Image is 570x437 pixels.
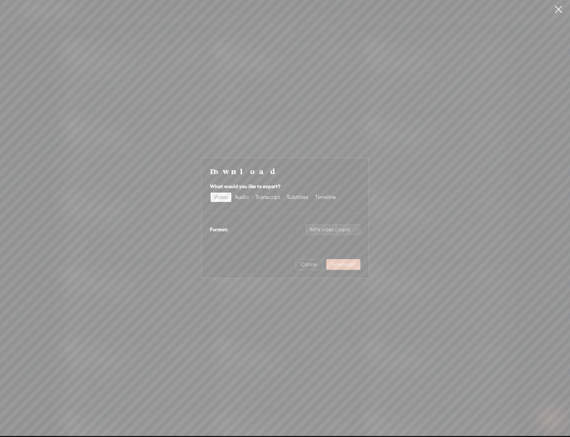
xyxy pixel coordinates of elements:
[315,193,336,202] div: Timeline
[332,261,355,268] span: Download
[301,261,317,268] span: Cancel
[296,259,322,270] button: Cancel
[210,183,360,191] div: What would you like to export?
[326,259,360,270] button: Download
[255,193,280,202] div: Transcript
[310,225,356,235] span: MP4 video (.mp4)
[210,192,340,203] div: segmented control
[235,193,249,202] div: Audio
[287,193,308,202] div: Subtitles
[214,193,228,202] div: Video
[210,166,360,176] h4: Download
[210,226,228,234] div: Format:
